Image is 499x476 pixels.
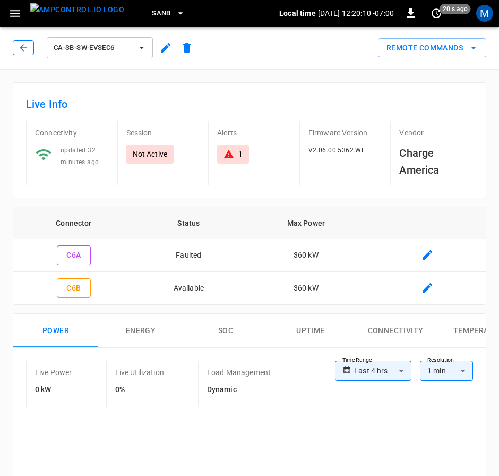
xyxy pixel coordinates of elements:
[378,38,486,58] div: remote commands options
[308,127,382,138] p: Firmware Version
[238,149,243,159] div: 1
[183,314,268,348] button: SOC
[57,278,91,298] button: C6B
[13,207,134,239] th: Connector
[148,3,189,24] button: SanB
[428,5,445,22] button: set refresh interval
[98,314,183,348] button: Energy
[35,384,72,396] h6: 0 kW
[134,239,243,272] td: Faulted
[126,127,200,138] p: Session
[134,272,243,305] td: Available
[61,147,99,166] span: updated 32 minutes ago
[57,245,91,265] button: C6A
[399,127,473,138] p: Vendor
[13,314,98,348] button: Power
[207,367,271,378] p: Load Management
[342,356,372,364] label: Time Range
[54,42,132,54] span: ca-sb-sw-evseC6
[243,239,369,272] td: 360 kW
[427,356,454,364] label: Resolution
[243,207,369,239] th: Max Power
[207,384,271,396] h6: Dynamic
[115,367,164,378] p: Live Utilization
[440,4,471,14] span: 20 s ago
[399,144,473,178] h6: Charge America
[268,314,353,348] button: Uptime
[243,272,369,305] td: 360 kW
[378,38,486,58] button: Remote Commands
[318,8,394,19] p: [DATE] 12:20:10 -07:00
[308,147,365,154] span: V2.06.00.5362.WE
[13,207,486,304] table: connector table
[217,127,291,138] p: Alerts
[35,367,72,378] p: Live Power
[420,361,473,381] div: 1 min
[115,384,164,396] h6: 0%
[47,37,153,58] button: ca-sb-sw-evseC6
[26,96,473,113] h6: Live Info
[133,149,168,159] p: Not Active
[279,8,316,19] p: Local time
[353,314,438,348] button: Connectivity
[35,127,109,138] p: Connectivity
[134,207,243,239] th: Status
[152,7,171,20] span: SanB
[30,3,124,16] img: ampcontrol.io logo
[354,361,411,381] div: Last 4 hrs
[476,5,493,22] div: profile-icon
